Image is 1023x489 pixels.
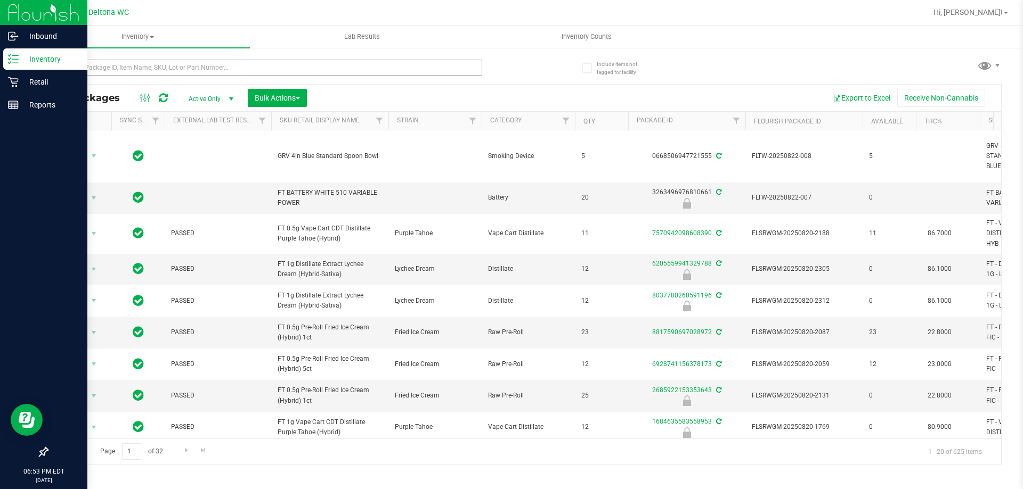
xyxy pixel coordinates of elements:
a: Strain [397,117,419,124]
span: All Packages [55,92,131,104]
span: select [87,357,101,371]
span: 0 [869,391,910,401]
button: Bulk Actions [248,89,307,107]
span: 0 [869,296,910,306]
span: In Sync [133,388,144,403]
span: In Sync [133,261,144,276]
span: Lychee Dream [395,264,475,274]
p: [DATE] [5,476,83,484]
span: Page of 32 [91,443,172,460]
a: SKU Name [988,117,1020,124]
span: 23 [581,327,622,337]
a: Filter [254,112,271,130]
span: Hi, [PERSON_NAME]! [933,8,1003,16]
span: select [87,190,101,205]
span: 22.8000 [922,388,957,403]
span: FT 0.5g Pre-Roll Fried Ice Cream (Hybrid) 1ct [278,385,382,405]
span: FLSRWGM-20250820-2059 [752,359,856,369]
p: Reports [19,98,83,111]
p: Inventory [19,53,83,65]
span: 22.8000 [922,325,957,340]
a: 1684635583558953 [652,418,712,425]
span: Fried Ice Cream [395,391,475,401]
span: Distillate [488,296,569,306]
p: Retail [19,76,83,88]
span: In Sync [133,357,144,371]
a: 2685922153353643 [652,386,712,394]
span: 5 [869,151,910,161]
span: 5 [581,151,622,161]
a: 7570942098608390 [652,229,712,237]
span: 86.1000 [922,261,957,277]
div: Launch Hold [627,269,747,280]
a: Filter [371,112,388,130]
a: Available [871,118,903,125]
span: Purple Tahoe [395,228,475,238]
span: 80.9000 [922,419,957,435]
inline-svg: Inbound [8,31,19,42]
span: 0 [869,422,910,432]
p: Inbound [19,30,83,43]
span: 0 [869,193,910,203]
a: Flourish Package ID [754,118,821,125]
span: select [87,226,101,241]
span: FT 0.5g Vape Cart CDT Distillate Purple Tahoe (Hybrid) [278,223,382,244]
span: FLTW-20250822-008 [752,151,856,161]
span: In Sync [133,226,144,241]
span: Smoking Device [488,151,569,161]
span: 0 [869,264,910,274]
span: Fried Ice Cream [395,327,475,337]
span: FLSRWGM-20250820-2305 [752,264,856,274]
span: select [87,262,101,277]
span: select [87,293,101,308]
span: Sync from Compliance System [715,260,721,267]
input: 1 [122,443,141,460]
a: Inventory Counts [474,26,699,48]
div: Launch Hold [627,301,747,311]
span: Sync from Compliance System [715,292,721,299]
span: Distillate [488,264,569,274]
span: 23 [869,327,910,337]
a: Sync Status [120,117,161,124]
a: External Lab Test Result [173,117,257,124]
a: Qty [583,118,595,125]
span: GRV 4in Blue Standard Spoon Bowl [278,151,382,161]
span: select [87,325,101,340]
span: Inventory Counts [547,32,626,42]
span: In Sync [133,325,144,339]
span: PASSED [171,264,265,274]
span: PASSED [171,327,265,337]
span: FT 0.5g Pre-Roll Fried Ice Cream (Hybrid) 5ct [278,354,382,374]
span: In Sync [133,190,144,205]
span: FT 1g Distillate Extract Lychee Dream (Hybrid-Sativa) [278,259,382,279]
span: Deltona WC [88,8,129,17]
span: Sync from Compliance System [715,188,721,196]
span: Include items not tagged for facility [597,60,650,76]
a: Go to the last page [196,443,211,458]
span: 25 [581,391,622,401]
a: Category [490,117,522,124]
span: Raw Pre-Roll [488,391,569,401]
div: Newly Received [627,427,747,438]
span: FLSRWGM-20250820-2312 [752,296,856,306]
a: Filter [728,112,745,130]
span: FT BATTERY WHITE 510 VARIABLE POWER [278,188,382,208]
span: PASSED [171,391,265,401]
span: Bulk Actions [255,94,300,102]
span: Sync from Compliance System [715,229,721,237]
span: 86.1000 [922,293,957,309]
a: Lab Results [250,26,474,48]
span: 1 - 20 of 625 items [920,443,990,459]
a: Filter [464,112,482,130]
span: FLSRWGM-20250820-2188 [752,228,856,238]
span: FLSRWGM-20250820-2131 [752,391,856,401]
span: Sync from Compliance System [715,418,721,425]
a: 8817590697028972 [652,328,712,336]
span: 86.7000 [922,226,957,241]
inline-svg: Reports [8,100,19,110]
a: Sku Retail Display Name [280,117,360,124]
inline-svg: Inventory [8,54,19,64]
span: In Sync [133,419,144,434]
input: Search Package ID, Item Name, SKU, Lot or Part Number... [47,60,482,76]
span: Raw Pre-Roll [488,359,569,369]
